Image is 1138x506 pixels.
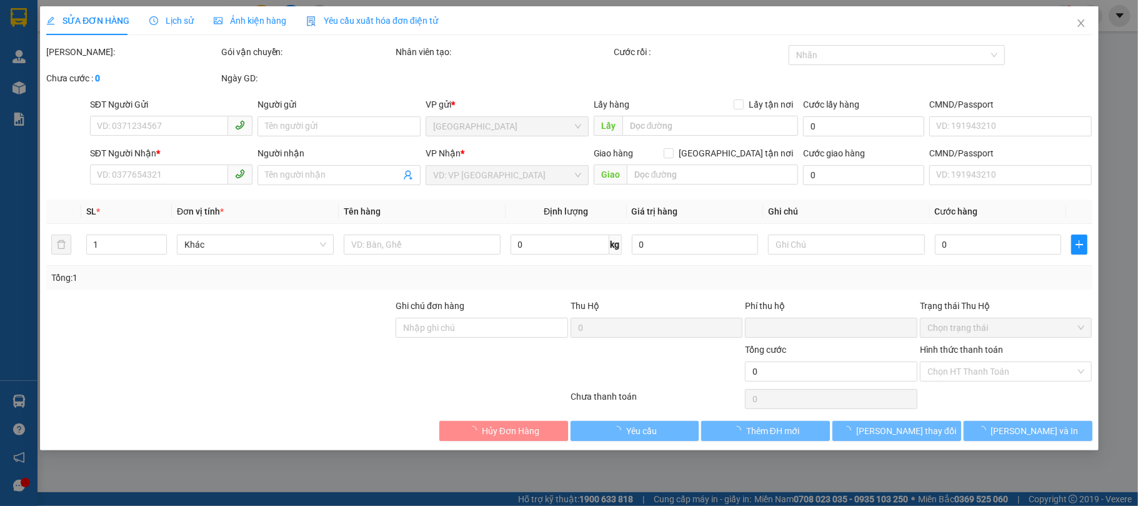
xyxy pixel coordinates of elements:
[1072,240,1087,250] span: plus
[544,206,588,216] span: Định lượng
[856,424,956,438] span: [PERSON_NAME] thay đổi
[763,200,930,224] th: Ghi chú
[51,271,440,285] div: Tổng: 1
[344,235,501,255] input: VD: Bàn, Ghế
[221,45,393,59] div: Gói vận chuyển:
[1071,235,1087,255] button: plus
[257,146,421,160] div: Người nhận
[439,421,568,441] button: Hủy Đơn Hàng
[95,73,100,83] b: 0
[570,301,599,311] span: Thu Hộ
[991,424,1078,438] span: [PERSON_NAME] và In
[977,426,991,435] span: loading
[929,98,1092,111] div: CMND/Passport
[803,116,924,136] input: Cước lấy hàng
[90,98,253,111] div: SĐT Người Gửi
[612,426,626,435] span: loading
[732,426,746,435] span: loading
[746,424,799,438] span: Thêm ĐH mới
[235,169,245,179] span: phone
[221,71,393,85] div: Ngày GD:
[614,45,786,59] div: Cước rồi :
[306,16,316,26] img: icon
[46,16,55,25] span: edit
[593,99,629,109] span: Lấy hàng
[842,426,856,435] span: loading
[927,318,1085,337] span: Chọn trạng thái
[1063,6,1098,41] button: Close
[86,206,96,216] span: SL
[1076,18,1086,28] span: close
[90,146,253,160] div: SĐT Người Nhận
[214,16,222,25] span: picture
[396,301,464,311] label: Ghi chú đơn hàng
[235,120,245,130] span: phone
[832,421,961,441] button: [PERSON_NAME] thay đổi
[920,299,1092,313] div: Trạng thái Thu Hộ
[482,424,539,438] span: Hủy Đơn Hàng
[929,146,1092,160] div: CMND/Passport
[177,206,224,216] span: Đơn vị tính
[701,421,830,441] button: Thêm ĐH mới
[569,390,744,412] div: Chưa thanh toán
[803,99,859,109] label: Cước lấy hàng
[46,71,219,85] div: Chưa cước :
[593,148,633,158] span: Giao hàng
[46,45,219,59] div: [PERSON_NAME]:
[631,206,677,216] span: Giá trị hàng
[571,421,699,441] button: Yêu cầu
[433,117,581,136] span: ĐL Quận 1
[920,345,1003,355] label: Hình thức thanh toán
[626,164,798,185] input: Dọc đường
[744,98,798,111] span: Lấy tận nơi
[51,235,71,255] button: delete
[184,235,326,254] span: Khác
[934,206,977,216] span: Cước hàng
[426,148,461,158] span: VP Nhận
[344,206,381,216] span: Tên hàng
[149,16,194,26] span: Lịch sử
[396,318,568,338] input: Ghi chú đơn hàng
[593,164,626,185] span: Giao
[257,98,421,111] div: Người gửi
[214,16,286,26] span: Ảnh kiện hàng
[468,426,482,435] span: loading
[626,424,657,438] span: Yêu cầu
[964,421,1092,441] button: [PERSON_NAME] và In
[768,235,925,255] input: Ghi Chú
[745,345,786,355] span: Tổng cước
[46,16,129,26] span: SỬA ĐƠN HÀNG
[403,170,413,180] span: user-add
[426,98,589,111] div: VP gửi
[149,16,158,25] span: clock-circle
[803,148,865,158] label: Cước giao hàng
[622,116,798,136] input: Dọc đường
[396,45,611,59] div: Nhân viên tạo:
[593,116,622,136] span: Lấy
[803,165,924,185] input: Cước giao hàng
[745,299,917,318] div: Phí thu hộ
[674,146,798,160] span: [GEOGRAPHIC_DATA] tận nơi
[306,16,438,26] span: Yêu cầu xuất hóa đơn điện tử
[609,235,621,255] span: kg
